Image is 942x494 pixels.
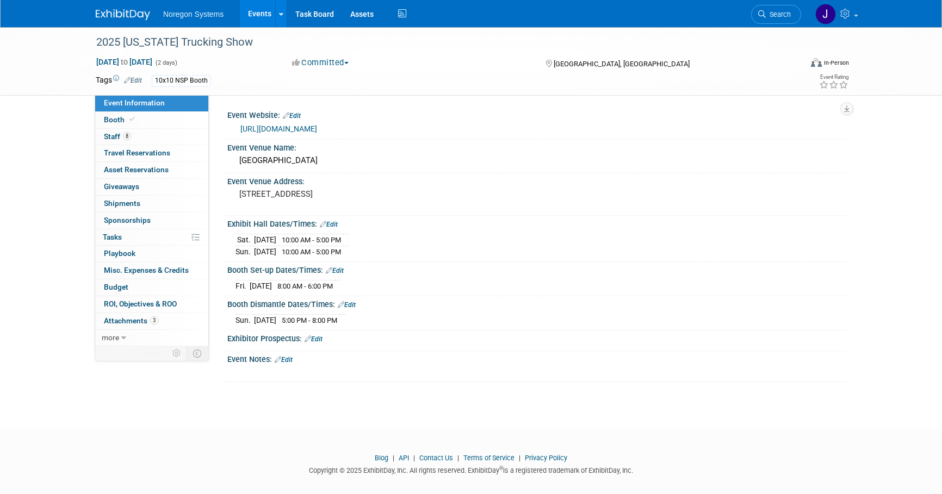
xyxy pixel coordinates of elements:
span: (2 days) [154,59,177,66]
span: Travel Reservations [104,148,170,157]
div: Booth Set-up Dates/Times: [227,262,846,276]
td: [DATE] [254,315,276,326]
td: Sun. [236,315,254,326]
div: Event Venue Name: [227,140,846,153]
span: | [455,454,462,462]
div: Event Notes: [227,351,846,365]
a: Edit [305,335,323,343]
span: Misc. Expenses & Credits [104,266,189,274]
div: Booth Dismantle Dates/Times: [227,296,846,310]
pre: [STREET_ADDRESS] [239,189,473,199]
span: Tasks [103,233,122,241]
span: Event Information [104,98,165,107]
a: Edit [275,356,293,364]
a: ROI, Objectives & ROO [95,296,208,312]
span: | [390,454,397,462]
span: Shipments [104,199,140,208]
td: [DATE] [254,234,276,246]
a: Booth [95,112,208,128]
span: 10:00 AM - 5:00 PM [282,248,341,256]
a: Privacy Policy [525,454,567,462]
a: Terms of Service [463,454,515,462]
div: Exhibit Hall Dates/Times: [227,216,846,230]
td: [DATE] [254,246,276,258]
div: 10x10 NSP Booth [152,75,211,86]
td: Fri. [236,280,250,292]
span: | [411,454,418,462]
span: Booth [104,115,137,124]
span: Staff [104,132,131,141]
div: Exhibitor Prospectus: [227,330,846,345]
td: [DATE] [250,280,272,292]
span: 3 [150,316,158,324]
a: Budget [95,279,208,296]
a: Blog [375,454,388,462]
a: Misc. Expenses & Credits [95,262,208,279]
a: Edit [283,112,301,120]
a: more [95,330,208,346]
span: Noregon Systems [163,10,224,18]
a: Search [751,5,801,24]
a: Edit [320,221,338,228]
span: Search [766,10,791,18]
a: Contact Us [419,454,453,462]
a: Attachments3 [95,313,208,329]
span: to [119,58,129,66]
div: 2025 [US_STATE] Trucking Show [92,33,785,52]
span: 5:00 PM - 8:00 PM [282,316,337,324]
a: Edit [338,301,356,309]
a: Shipments [95,196,208,212]
span: Playbook [104,249,135,258]
a: [URL][DOMAIN_NAME] [240,124,317,133]
a: Asset Reservations [95,162,208,178]
div: [GEOGRAPHIC_DATA] [236,152,838,169]
div: Event Website: [227,107,846,121]
a: Staff8 [95,129,208,145]
span: Budget [104,283,128,291]
a: Giveaways [95,179,208,195]
sup: ® [499,465,503,471]
span: Sponsorships [104,216,151,224]
span: ROI, Objectives & ROO [104,299,177,308]
span: more [102,333,119,342]
div: Event Venue Address: [227,173,846,187]
button: Committed [288,57,353,68]
a: Playbook [95,246,208,262]
a: Sponsorships [95,212,208,229]
img: ExhibitDay [96,9,150,20]
span: [DATE] [DATE] [96,57,153,67]
a: API [399,454,409,462]
span: Giveaways [104,182,139,191]
i: Booth reservation complete [129,116,135,122]
span: | [516,454,523,462]
img: Format-Inperson.png [811,58,822,67]
a: Tasks [95,229,208,246]
td: Sun. [236,246,254,258]
span: Attachments [104,316,158,325]
td: Sat. [236,234,254,246]
div: Event Format [737,57,849,73]
span: 8 [123,132,131,140]
a: Edit [124,77,142,84]
span: 10:00 AM - 5:00 PM [282,236,341,244]
a: Edit [326,267,344,274]
td: Tags [96,74,142,87]
a: Travel Reservations [95,145,208,161]
div: Event Rating [819,74,848,80]
span: Asset Reservations [104,165,169,174]
a: Event Information [95,95,208,111]
span: 8:00 AM - 6:00 PM [277,282,333,290]
td: Personalize Event Tab Strip [168,346,187,360]
img: Johana Gil [815,4,836,24]
span: [GEOGRAPHIC_DATA], [GEOGRAPHIC_DATA] [554,60,690,68]
div: In-Person [823,59,849,67]
td: Toggle Event Tabs [187,346,209,360]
